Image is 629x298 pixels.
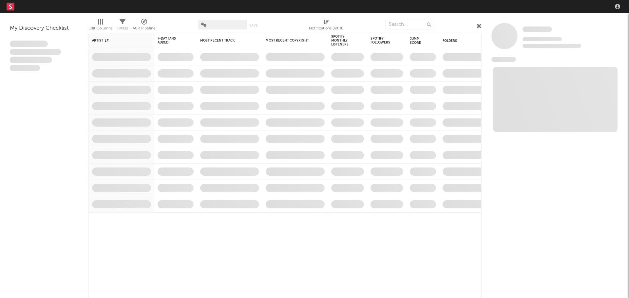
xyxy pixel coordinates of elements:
span: Some Artist [523,26,552,32]
a: Some Artist [523,26,552,33]
span: 7-Day Fans Added [158,37,184,44]
div: Notifications (Artist) [309,25,343,32]
button: Save [249,24,258,27]
div: Filters [117,25,128,32]
div: Most Recent Track [200,39,249,43]
div: Spotify Followers [371,37,393,44]
input: Search... [385,20,434,29]
div: Most Recent Copyright [266,39,315,43]
div: A&R Pipeline [133,25,156,32]
div: Filters [117,16,128,35]
div: A&R Pipeline [133,16,156,35]
div: Edit Columns [88,16,112,35]
div: Edit Columns [88,25,112,32]
span: Praesent ac interdum [10,57,52,63]
div: Jump Score [410,37,426,45]
span: Tracking Since: [DATE] [523,37,562,41]
span: Aliquam viverra [10,65,40,71]
span: 0 fans last week [523,44,581,48]
span: Lorem ipsum dolor [10,41,48,47]
div: Artist [92,39,141,43]
div: Folders [443,39,492,43]
div: Spotify Monthly Listeners [331,35,354,46]
span: Integer aliquet in purus et [10,49,61,55]
div: My Discovery Checklist [10,25,79,32]
span: News Feed [491,57,516,62]
div: Notifications (Artist) [309,16,343,35]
